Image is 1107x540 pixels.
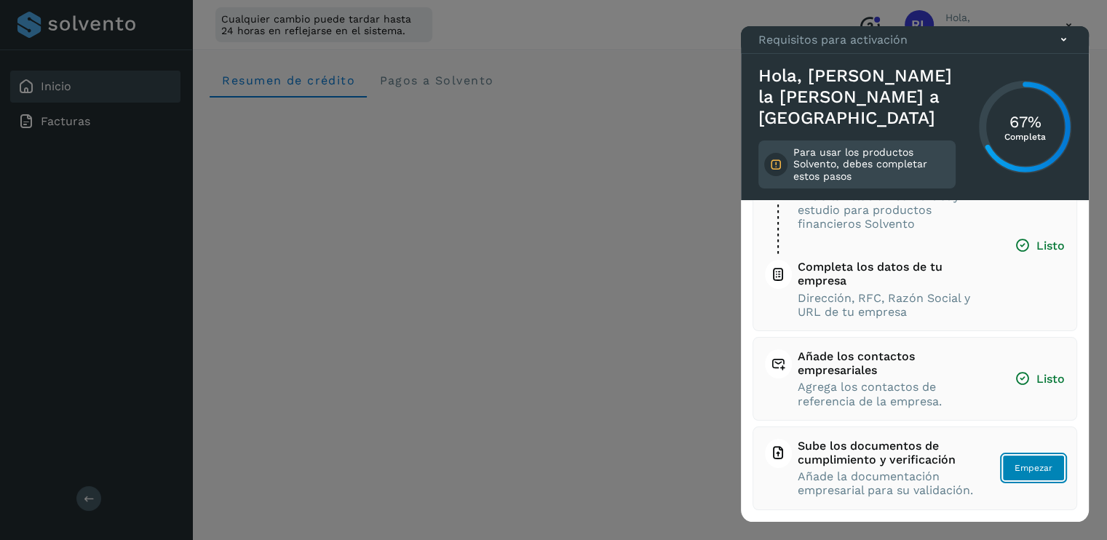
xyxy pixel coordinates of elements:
p: Completa [1004,132,1046,142]
p: Requisitos para activación [758,33,908,47]
span: Añade los contactos empresariales [798,349,987,377]
p: Para usar los productos Solvento, debes completar estos pasos [793,146,950,183]
div: Requisitos para activación [741,26,1089,54]
button: Autoriza con clave CIECInicia la relación comercial y estudio para productos financieros Solvento... [765,172,1065,319]
span: Completa los datos de tu empresa [798,260,987,287]
span: Dirección, RFC, Razón Social y URL de tu empresa [798,291,987,319]
span: Empezar [1015,461,1052,475]
h3: 67% [1004,112,1046,131]
span: Sube los documentos de cumplimiento y verificación [798,439,975,466]
button: Empezar [1002,455,1065,481]
span: Inicia la relación comercial y estudio para productos financieros Solvento [798,189,987,231]
span: Añade la documentación empresarial para su validación. [798,469,975,497]
span: Listo [1015,371,1065,386]
button: Sube los documentos de cumplimiento y verificaciónAñade la documentación empresarial para su vali... [765,439,1065,498]
span: Listo [1015,238,1065,253]
button: Añade los contactos empresarialesAgrega los contactos de referencia de la empresa.Listo [765,349,1065,408]
h3: Hola, [PERSON_NAME] la [PERSON_NAME] a [GEOGRAPHIC_DATA] [758,65,956,128]
span: Agrega los contactos de referencia de la empresa. [798,380,987,408]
